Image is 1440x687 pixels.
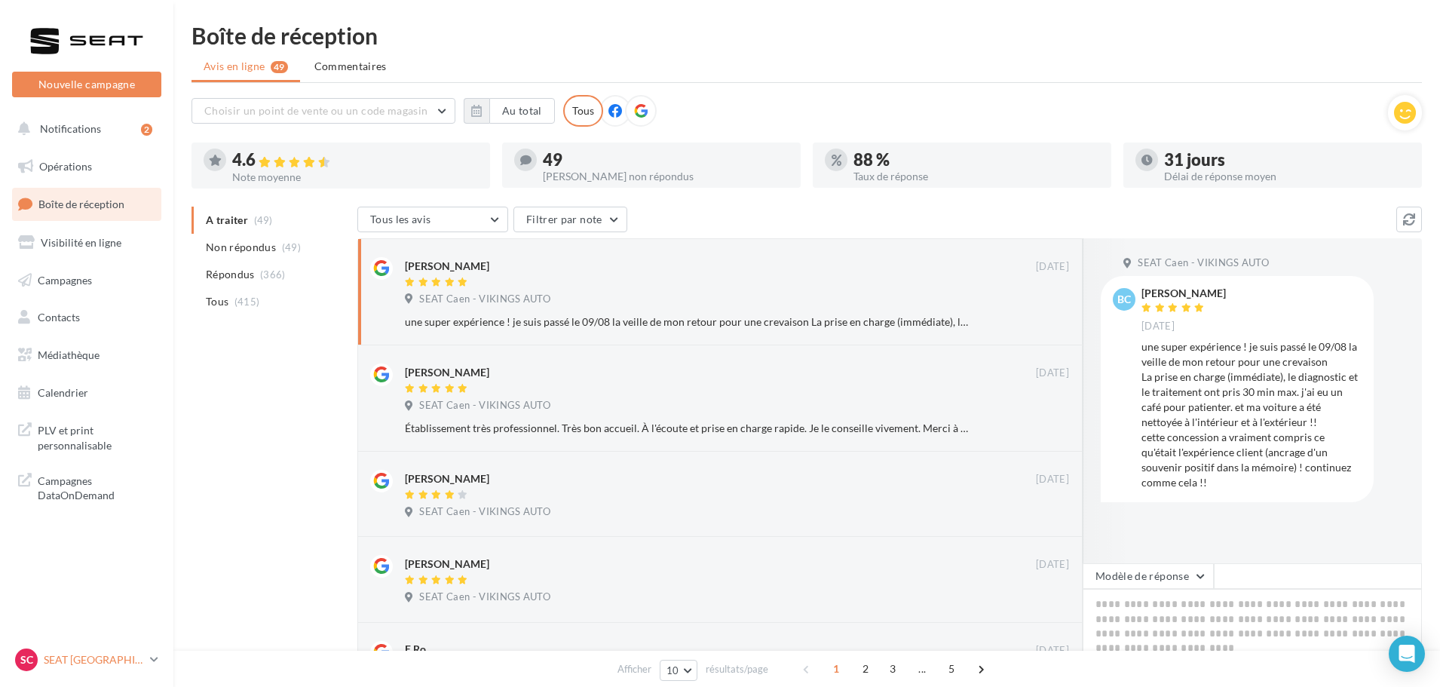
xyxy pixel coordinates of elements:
[38,386,88,399] span: Calendrier
[12,646,161,674] a: SC SEAT [GEOGRAPHIC_DATA]
[405,642,426,657] div: E Ro
[660,660,698,681] button: 10
[9,302,164,333] a: Contacts
[1117,292,1131,307] span: bc
[20,652,33,667] span: SC
[38,273,92,286] span: Campagnes
[9,377,164,409] a: Calendrier
[617,662,651,676] span: Afficher
[232,172,478,182] div: Note moyenne
[44,652,144,667] p: SEAT [GEOGRAPHIC_DATA]
[489,98,555,124] button: Au total
[939,657,964,681] span: 5
[9,188,164,220] a: Boîte de réception
[1036,644,1069,658] span: [DATE]
[853,152,1099,168] div: 88 %
[141,124,152,136] div: 2
[38,348,100,361] span: Médiathèque
[1036,473,1069,486] span: [DATE]
[419,293,550,306] span: SEAT Caen - VIKINGS AUTO
[405,557,489,572] div: [PERSON_NAME]
[191,98,455,124] button: Choisir un point de vente ou un code magasin
[204,104,427,117] span: Choisir un point de vente ou un code magasin
[314,60,387,72] span: Commentaires
[38,471,155,503] span: Campagnes DataOnDemand
[1141,320,1175,333] span: [DATE]
[464,98,555,124] button: Au total
[191,24,1422,47] div: Boîte de réception
[9,227,164,259] a: Visibilité en ligne
[12,72,161,97] button: Nouvelle campagne
[666,664,679,676] span: 10
[1036,367,1069,380] span: [DATE]
[282,241,301,253] span: (49)
[513,207,627,232] button: Filtrer par note
[405,365,489,380] div: [PERSON_NAME]
[1036,558,1069,572] span: [DATE]
[881,657,905,681] span: 3
[40,122,101,135] span: Notifications
[1389,636,1425,672] div: Open Intercom Messenger
[405,259,489,274] div: [PERSON_NAME]
[910,657,934,681] span: ...
[1083,563,1214,589] button: Modèle de réponse
[1141,288,1226,299] div: [PERSON_NAME]
[706,662,768,676] span: résultats/page
[1138,256,1269,270] span: SEAT Caen - VIKINGS AUTO
[543,171,789,182] div: [PERSON_NAME] non répondus
[1036,260,1069,274] span: [DATE]
[1141,339,1362,490] div: une super expérience ! je suis passé le 09/08 la veille de mon retour pour une crevaison La prise...
[9,265,164,296] a: Campagnes
[234,296,260,308] span: (415)
[405,471,489,486] div: [PERSON_NAME]
[38,420,155,452] span: PLV et print personnalisable
[357,207,508,232] button: Tous les avis
[38,198,124,210] span: Boîte de réception
[41,236,121,249] span: Visibilité en ligne
[853,657,878,681] span: 2
[9,113,158,145] button: Notifications 2
[39,160,92,173] span: Opérations
[9,339,164,371] a: Médiathèque
[206,294,228,309] span: Tous
[405,314,971,330] div: une super expérience ! je suis passé le 09/08 la veille de mon retour pour une crevaison La prise...
[260,268,286,281] span: (366)
[206,267,255,282] span: Répondus
[405,421,971,436] div: Établissement très professionnel. Très bon accueil. À l'écoute et prise en charge rapide. Je le c...
[9,151,164,182] a: Opérations
[419,505,550,519] span: SEAT Caen - VIKINGS AUTO
[9,414,164,459] a: PLV et print personnalisable
[370,213,431,225] span: Tous les avis
[563,95,603,127] div: Tous
[853,171,1099,182] div: Taux de réponse
[543,152,789,168] div: 49
[1164,152,1410,168] div: 31 jours
[824,657,848,681] span: 1
[419,590,550,604] span: SEAT Caen - VIKINGS AUTO
[38,311,80,324] span: Contacts
[1164,171,1410,182] div: Délai de réponse moyen
[232,152,478,169] div: 4.6
[9,465,164,509] a: Campagnes DataOnDemand
[419,399,550,413] span: SEAT Caen - VIKINGS AUTO
[206,240,276,255] span: Non répondus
